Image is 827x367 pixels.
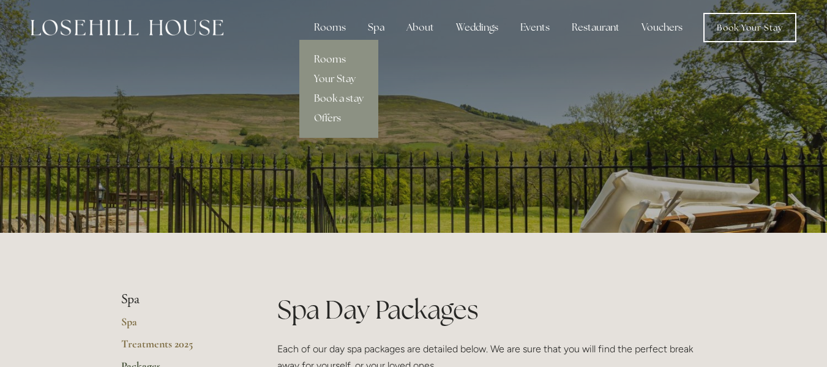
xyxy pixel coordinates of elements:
a: Your Stay [299,69,378,89]
a: Book Your Stay [703,13,796,42]
a: Offers [299,108,378,128]
a: Vouchers [632,15,692,40]
div: Spa [358,15,394,40]
a: Spa [121,315,238,337]
h1: Spa Day Packages [277,292,706,328]
img: Losehill House [31,20,223,36]
a: Book a stay [299,89,378,108]
li: Spa [121,292,238,308]
div: About [397,15,444,40]
div: Rooms [304,15,356,40]
a: Treatments 2025 [121,337,238,359]
div: Weddings [446,15,508,40]
a: Rooms [299,50,378,69]
div: Restaurant [562,15,629,40]
div: Events [511,15,559,40]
